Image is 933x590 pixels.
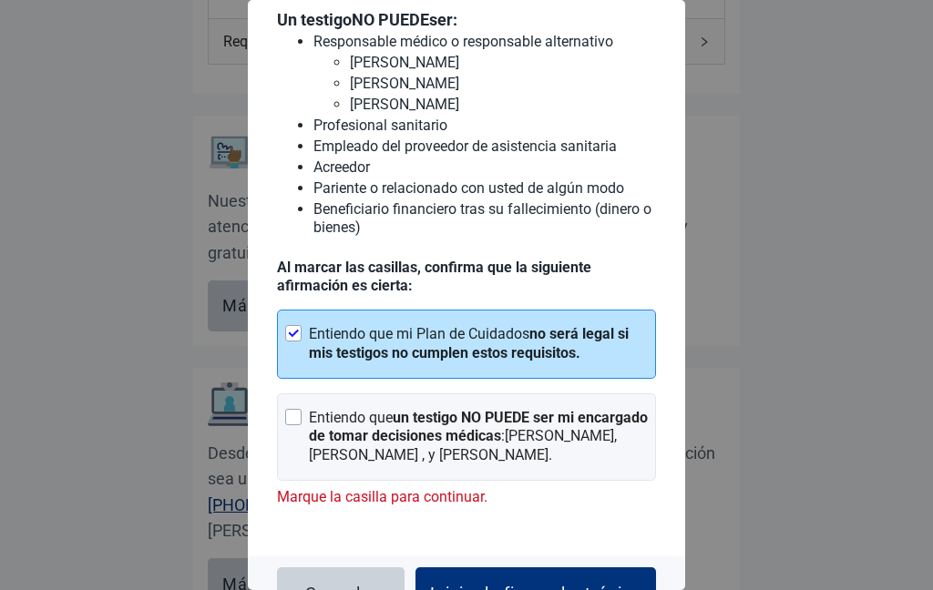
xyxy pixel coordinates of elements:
p: [PERSON_NAME] [350,96,656,114]
p: Pariente o relacionado con usted de algún modo [313,179,656,198]
div: Entiendo que mi Plan de Cuidadosno será legal si mis testigos no cumplen estos requisitos. [277,310,656,379]
strong: un testigo NO PUEDE ser mi encargado de tomar decisiones médicas [309,409,648,445]
p: Profesional sanitario [313,117,656,135]
p: Acreedor [313,158,656,177]
p: Responsable médico o responsable alternativo [313,33,656,51]
p: Al marcar las casillas, confirma que la siguiente afirmación es cierta : [277,259,656,295]
p: Empleado del proveedor de asistencia sanitaria [313,137,656,156]
div: Entiendo que mi Plan de Cuidados [309,325,648,363]
p: [PERSON_NAME] [350,75,656,93]
div: Entiendo queun testigo NO PUEDE ser mi encargado de tomar decisiones médicas:[PERSON_NAME], [PERS... [277,393,656,481]
text: NO PUEDE [352,10,429,29]
p: [PERSON_NAME] [350,54,656,72]
span: Marque la casilla para continuar. [277,481,656,513]
text: Un testigo [277,10,352,29]
text: ser: [429,10,457,29]
p: Beneficiario financiero tras su fallecimiento (dinero o bienes) [313,200,656,237]
div: Entiendo que : [PERSON_NAME], [PERSON_NAME] , y [PERSON_NAME] . [309,409,648,465]
strong: no será legal si mis testigos no cumplen estos requisitos. [309,325,629,361]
